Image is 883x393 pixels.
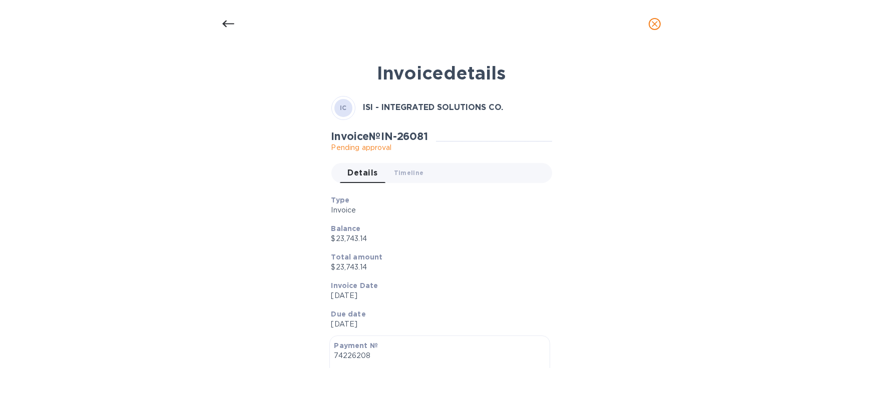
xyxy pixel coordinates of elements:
[331,142,428,153] p: Pending approval
[331,130,428,142] h2: Invoice № IN-26081
[334,350,545,361] p: 74226208
[348,166,378,180] span: Details
[331,253,383,261] b: Total amount
[363,102,504,112] b: ISI - INTEGRATED SOLUTIONS CO.
[394,167,424,178] span: Timeline
[340,104,347,111] b: IC
[331,262,544,272] p: $23,743.14
[331,310,366,318] b: Due date
[331,290,544,301] p: [DATE]
[331,224,361,232] b: Balance
[331,319,544,329] p: [DATE]
[331,233,544,244] p: $23,743.14
[331,205,544,215] p: Invoice
[331,196,350,204] b: Type
[334,341,378,349] b: Payment №
[377,62,506,84] b: Invoice details
[643,12,667,36] button: close
[331,281,378,289] b: Invoice Date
